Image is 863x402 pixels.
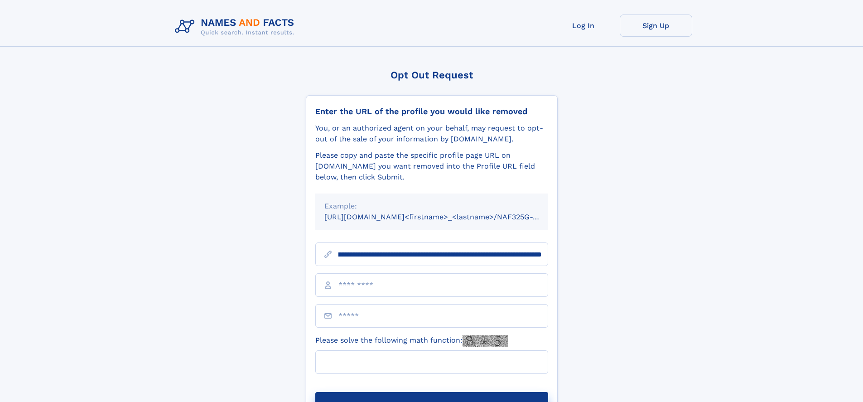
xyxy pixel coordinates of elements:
[171,15,302,39] img: Logo Names and Facts
[547,15,620,37] a: Log In
[315,123,548,145] div: You, or an authorized agent on your behalf, may request to opt-out of the sale of your informatio...
[306,69,558,81] div: Opt Out Request
[315,150,548,183] div: Please copy and paste the specific profile page URL on [DOMAIN_NAME] you want removed into the Pr...
[315,107,548,116] div: Enter the URL of the profile you would like removed
[324,213,565,221] small: [URL][DOMAIN_NAME]<firstname>_<lastname>/NAF325G-xxxxxxxx
[620,15,692,37] a: Sign Up
[324,201,539,212] div: Example:
[315,335,508,347] label: Please solve the following math function:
